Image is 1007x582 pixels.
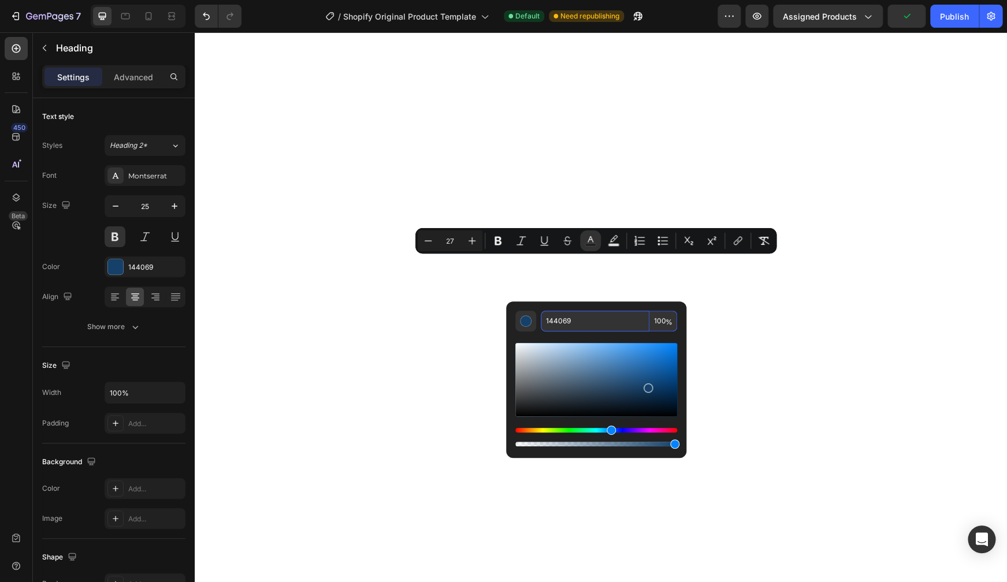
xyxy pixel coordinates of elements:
div: Publish [940,10,969,23]
div: Font [42,170,57,181]
div: Color [42,483,60,494]
span: Need republishing [560,11,619,21]
div: Align [42,289,75,305]
div: Width [42,387,61,398]
div: Show more [87,321,141,333]
p: Advanced [114,71,153,83]
div: Editor contextual toolbar [415,228,776,253]
div: Image [42,513,62,524]
iframe: Design area [195,32,1007,582]
p: Heading [56,41,181,55]
button: Publish [930,5,979,28]
div: Add... [128,484,183,494]
div: 450 [11,123,28,132]
div: Size [42,198,73,214]
span: Shopify Original Product Template [343,10,476,23]
div: Add... [128,419,183,429]
div: Undo/Redo [195,5,241,28]
div: Open Intercom Messenger [968,525,995,553]
div: Size [42,358,73,374]
span: Heading 2* [110,140,147,151]
span: / [338,10,341,23]
div: Add... [128,514,183,524]
span: Default [515,11,540,21]
div: Montserrat [128,171,183,181]
div: Hue [515,428,677,432]
div: Styles [42,140,62,151]
input: Auto [105,382,185,403]
span: % [666,316,672,329]
button: 7 [5,5,86,28]
input: E.g FFFFFF [541,311,649,331]
div: Text style [42,111,74,122]
p: 7 [76,9,81,23]
div: Padding [42,418,69,428]
div: Shape [42,550,79,565]
button: Show more [42,316,185,337]
button: Heading 2* [105,135,185,156]
button: Assigned Products [773,5,883,28]
div: 144069 [128,262,183,273]
span: Assigned Products [783,10,857,23]
div: Color [42,262,60,272]
div: Background [42,454,98,470]
div: Beta [9,211,28,221]
p: Settings [57,71,90,83]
